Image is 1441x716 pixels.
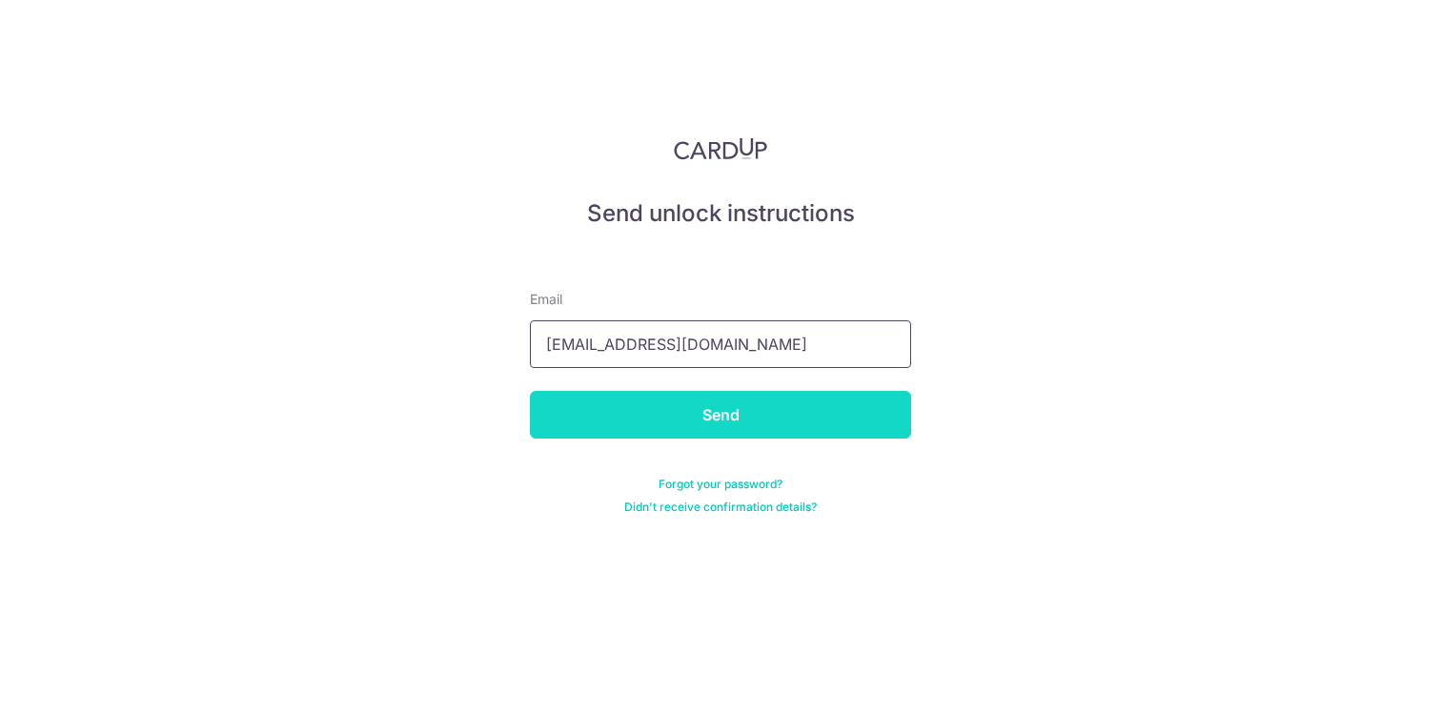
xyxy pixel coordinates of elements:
a: Forgot your password? [659,477,782,492]
a: Didn't receive confirmation details? [624,500,817,515]
input: Enter your Email [530,320,911,368]
span: translation missing: en.devise.label.Email [530,291,562,307]
img: CardUp Logo [674,137,767,160]
input: Send [530,391,911,439]
h5: Send unlock instructions [530,198,911,229]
